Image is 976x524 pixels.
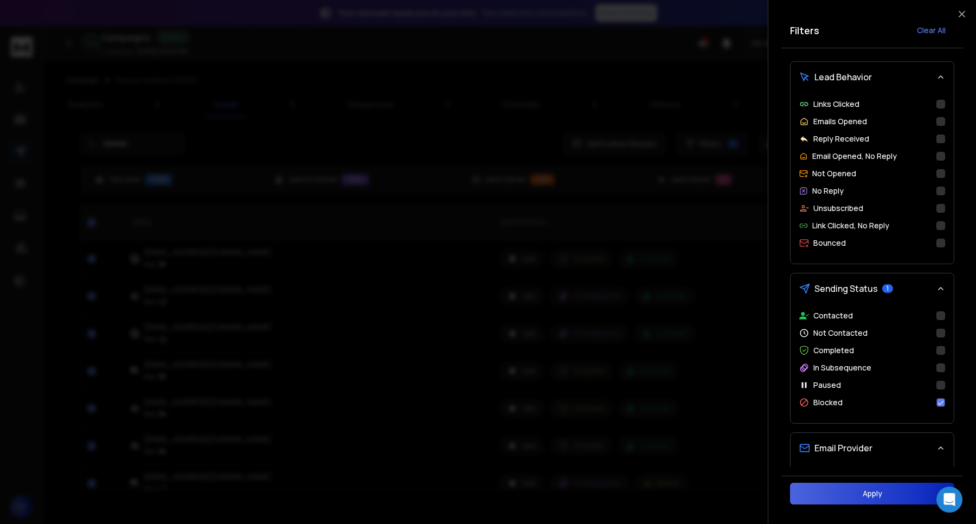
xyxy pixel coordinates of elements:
[813,397,843,408] p: Blocked
[814,282,878,295] span: Sending Status
[813,345,854,356] p: Completed
[882,284,893,293] span: 1
[813,238,846,248] p: Bounced
[814,442,872,455] span: Email Provider
[812,168,856,179] p: Not Opened
[814,71,872,84] span: Lead Behavior
[791,273,954,304] button: Sending Status1
[813,203,863,214] p: Unsubscribed
[813,99,859,110] p: Links Clicked
[936,487,962,513] div: Open Intercom Messenger
[791,304,954,423] div: Sending Status1
[791,62,954,92] button: Lead Behavior
[812,151,897,162] p: Email Opened, No Reply
[791,433,954,463] button: Email Provider
[908,20,954,41] button: Clear All
[813,380,841,391] p: Paused
[812,186,844,196] p: No Reply
[790,23,819,38] h2: Filters
[812,220,889,231] p: Link Clicked, No Reply
[813,328,868,338] p: Not Contacted
[790,483,954,504] button: Apply
[813,133,869,144] p: Reply Received
[813,362,871,373] p: In Subsequence
[813,310,853,321] p: Contacted
[813,116,867,127] p: Emails Opened
[791,92,954,264] div: Lead Behavior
